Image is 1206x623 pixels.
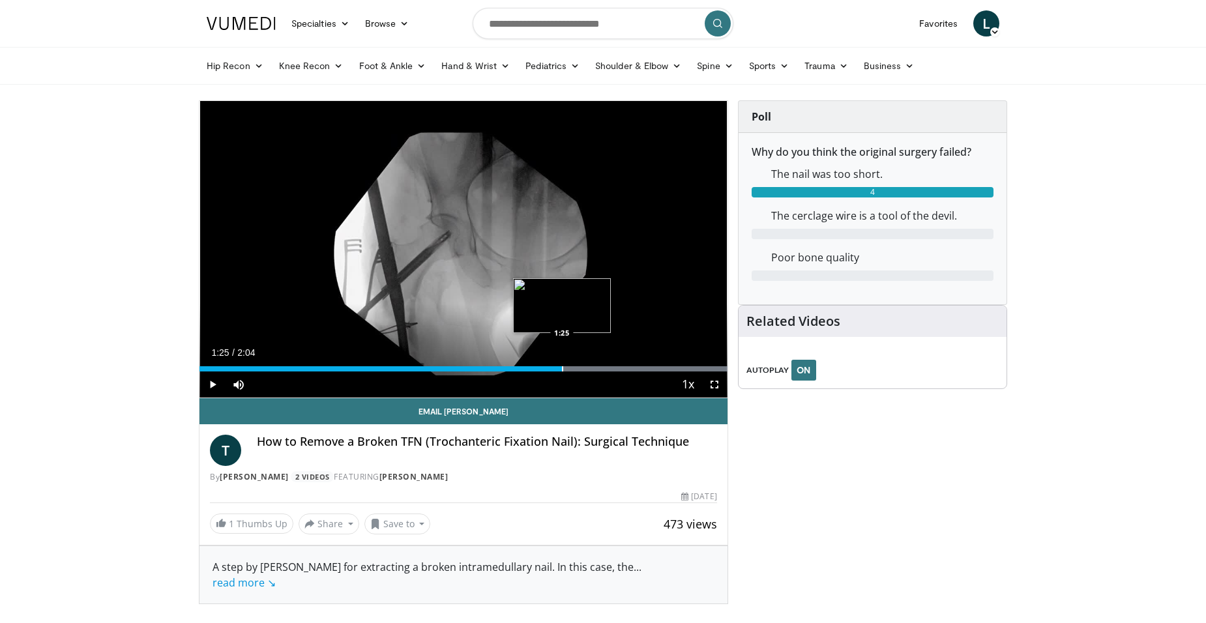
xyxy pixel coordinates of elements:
a: Specialties [284,10,357,36]
a: read more ↘ [213,575,276,590]
div: 4 [752,187,993,197]
a: 1 Thumbs Up [210,514,293,534]
dd: Poor bone quality [761,250,1003,265]
span: AUTOPLAY [746,364,789,376]
dd: The nail was too short. [761,166,1003,182]
span: 1:25 [211,347,229,358]
a: Spine [689,53,741,79]
a: 2 Videos [291,471,334,482]
a: Knee Recon [271,53,351,79]
a: L [973,10,999,36]
div: By FEATURING [210,471,717,483]
h4: How to Remove a Broken TFN (Trochanteric Fixation Nail): Surgical Technique [257,435,717,449]
button: Save to [364,514,431,534]
button: Mute [226,371,252,398]
span: 1 [229,517,234,530]
h6: Why do you think the original surgery failed? [752,146,993,158]
a: T [210,435,241,466]
button: Fullscreen [701,371,728,398]
h4: Related Videos [746,313,840,329]
span: / [232,347,235,358]
a: [PERSON_NAME] [220,471,289,482]
span: ... [213,560,641,590]
span: 2:04 [237,347,255,358]
a: Foot & Ankle [351,53,434,79]
span: 473 views [664,516,717,532]
button: ON [791,360,816,381]
img: image.jpeg [513,278,611,333]
button: Share [299,514,359,534]
a: Business [856,53,922,79]
input: Search topics, interventions [473,8,733,39]
a: Browse [357,10,417,36]
a: [PERSON_NAME] [379,471,449,482]
button: Play [199,371,226,398]
a: Email [PERSON_NAME] [199,398,728,424]
div: A step by [PERSON_NAME] for extracting a broken intramedullary nail. In this case, the [213,559,714,590]
strong: Poll [752,109,771,124]
div: [DATE] [681,491,716,502]
dd: The cerclage wire is a tool of the devil. [761,208,1003,224]
video-js: Video Player [199,101,728,398]
a: Hip Recon [199,53,271,79]
a: Hand & Wrist [434,53,518,79]
a: Pediatrics [518,53,587,79]
a: Shoulder & Elbow [587,53,689,79]
div: Progress Bar [199,366,728,371]
button: Playback Rate [675,371,701,398]
a: Favorites [911,10,965,36]
a: Sports [741,53,797,79]
a: Trauma [797,53,856,79]
img: VuMedi Logo [207,17,276,30]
